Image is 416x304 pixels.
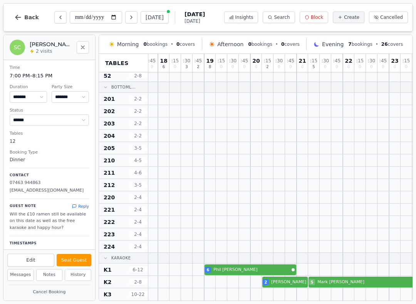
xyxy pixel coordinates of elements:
dd: 12 [10,138,89,145]
span: 210 [104,157,115,164]
span: : 30 [275,58,283,63]
button: History [65,269,91,281]
span: 6 [207,267,210,273]
span: : 45 [241,58,248,63]
span: : 30 [322,58,329,63]
p: 07463 944863 [10,180,89,186]
span: 222 [104,218,115,226]
span: 202 [104,107,115,115]
span: 0 [394,65,396,69]
span: • [376,41,378,47]
span: Afternoon [217,40,243,48]
div: SC [10,40,25,55]
dt: Booking Type [10,149,89,156]
span: 7 [348,42,351,47]
button: Previous day [54,11,67,23]
span: K3 [104,291,112,298]
span: 10 - 22 [129,291,147,297]
span: : 15 [310,58,317,63]
p: Contact [10,173,89,178]
span: 2 [265,279,267,285]
button: Next day [125,11,138,23]
span: 26 [381,42,388,47]
span: 204 [104,132,115,140]
button: Reply [72,204,89,209]
button: [DATE] [141,11,169,23]
span: 52 [104,72,111,80]
span: Create [344,14,359,20]
span: 0 [174,65,176,69]
span: : 15 [356,58,364,63]
p: Timestamps [10,241,89,246]
span: • [171,41,173,47]
span: Phil [PERSON_NAME] [213,267,290,273]
span: • [275,41,278,47]
span: Search [274,14,290,20]
span: Cancelled [380,14,403,20]
span: 2 - 8 [129,279,147,285]
dt: Status [10,107,89,114]
span: 2 - 8 [129,73,147,79]
button: Insights [224,12,258,23]
button: Edit [7,254,54,267]
span: 201 [104,95,115,103]
button: Search [263,12,295,23]
p: Will the £10 ramen still be available on this date as well as the free karaoke and happy hour? [10,211,89,232]
span: : 15 [218,58,225,63]
span: 0 [151,65,153,69]
span: 0 [382,65,384,69]
span: 0 [335,65,338,69]
span: : 30 [183,58,190,63]
h2: [PERSON_NAME] [PERSON_NAME] [30,40,72,48]
span: 0 [176,42,179,47]
span: 0 [359,65,361,69]
span: 4 - 6 [129,170,147,176]
button: Back [8,8,45,27]
span: 2 - 4 [129,231,147,237]
span: 19 [206,58,213,63]
span: : 30 [229,58,237,63]
span: covers [281,41,300,47]
span: 0 [278,65,280,69]
dd: 7:00 PM – 8:15 PM [10,72,89,80]
span: 211 [104,169,115,177]
button: Create [333,12,364,23]
span: 6 [163,65,165,69]
span: 2 [197,65,199,69]
p: [EMAIL_ADDRESS][DOMAIN_NAME] [10,187,89,194]
span: : 45 [195,58,202,63]
span: : 45 [379,58,387,63]
span: 2 - 2 [129,133,147,139]
span: 5 [312,65,315,69]
span: : 45 [287,58,294,63]
button: Block [300,12,328,23]
span: 3 - 5 [129,182,147,188]
span: 2 - 4 [129,207,147,213]
span: 0 [220,65,222,69]
span: 220 [104,194,115,201]
span: 203 [104,120,115,127]
span: K1 [104,266,112,274]
span: 224 [104,243,115,251]
span: 0 [143,42,146,47]
span: covers [176,41,195,47]
dt: Tables [10,130,89,137]
span: 6 - 12 [129,267,147,273]
span: [DATE] [185,10,205,18]
span: 0 [248,42,251,47]
button: Notes [36,269,63,281]
span: 0 [231,65,234,69]
span: 0 [289,65,292,69]
span: 223 [104,231,115,238]
span: 2 - 4 [129,194,147,200]
span: 21 [299,58,306,63]
span: 0 [347,65,350,69]
dt: Party Size [52,84,89,90]
span: 18 [160,58,167,63]
span: : 15 [403,58,410,63]
span: 4 - 5 [129,157,147,164]
span: 23 [391,58,398,63]
span: 2 - 2 [129,96,147,102]
span: : 45 [148,58,156,63]
span: 5 [311,279,314,285]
